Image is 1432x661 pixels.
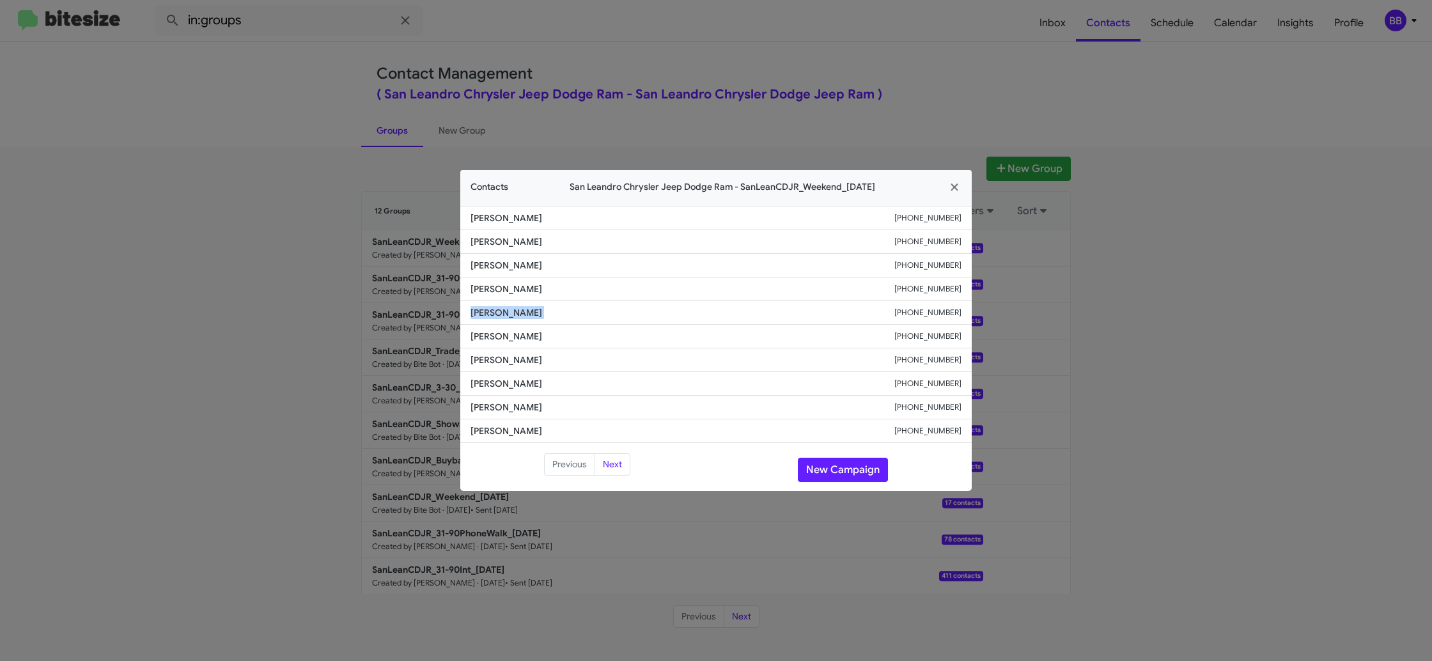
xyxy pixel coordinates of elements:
span: [PERSON_NAME] [471,212,894,224]
span: San Leandro Chrysler Jeep Dodge Ram - SanLeanCDJR_Weekend_[DATE] [508,180,937,194]
span: Contacts [471,180,508,194]
span: [PERSON_NAME] [471,401,894,414]
span: [PERSON_NAME] [471,283,894,295]
small: [PHONE_NUMBER] [894,354,961,366]
small: [PHONE_NUMBER] [894,306,961,319]
small: [PHONE_NUMBER] [894,424,961,437]
small: [PHONE_NUMBER] [894,212,961,224]
small: [PHONE_NUMBER] [894,401,961,414]
span: [PERSON_NAME] [471,235,894,248]
small: [PHONE_NUMBER] [894,330,961,343]
small: [PHONE_NUMBER] [894,235,961,248]
span: [PERSON_NAME] [471,424,894,437]
button: New Campaign [798,458,888,482]
small: [PHONE_NUMBER] [894,259,961,272]
small: [PHONE_NUMBER] [894,283,961,295]
span: [PERSON_NAME] [471,354,894,366]
small: [PHONE_NUMBER] [894,377,961,390]
span: [PERSON_NAME] [471,306,894,319]
button: Next [595,453,630,476]
span: [PERSON_NAME] [471,259,894,272]
span: [PERSON_NAME] [471,377,894,390]
span: [PERSON_NAME] [471,330,894,343]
